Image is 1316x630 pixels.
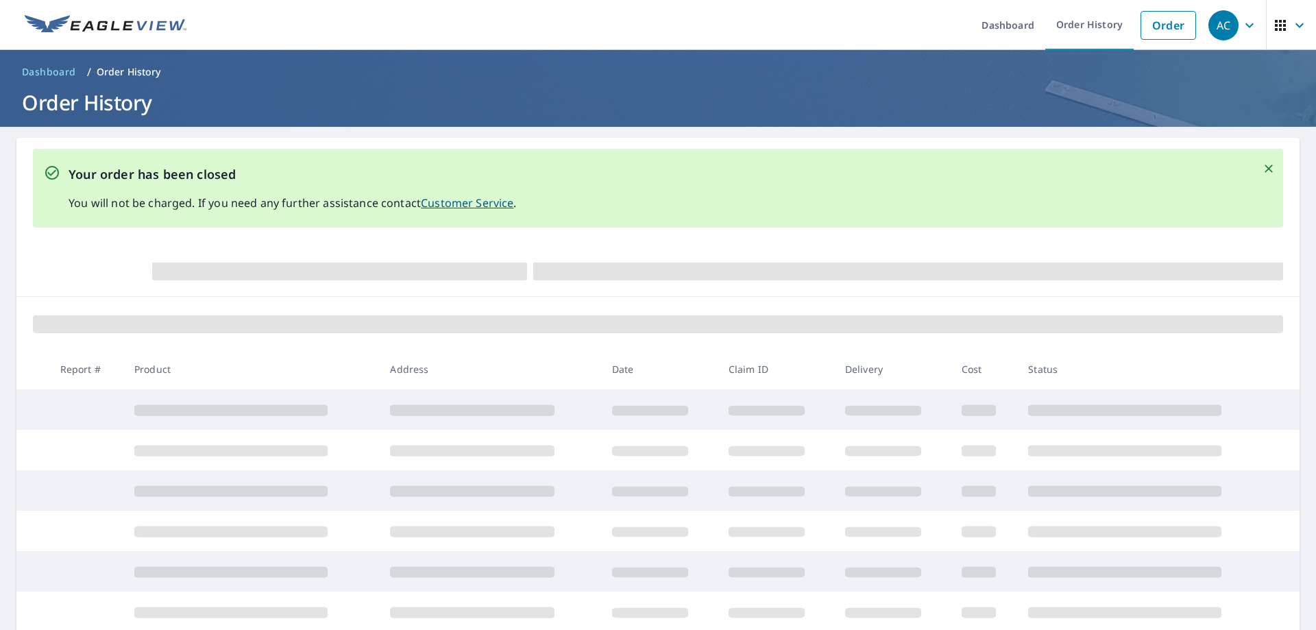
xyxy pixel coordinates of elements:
[1208,10,1239,40] div: AC
[123,349,379,389] th: Product
[718,349,834,389] th: Claim ID
[16,61,82,83] a: Dashboard
[421,195,513,210] a: Customer Service
[1141,11,1196,40] a: Order
[97,65,161,79] p: Order History
[601,349,718,389] th: Date
[1260,160,1278,178] button: Close
[16,61,1300,83] nav: breadcrumb
[379,349,600,389] th: Address
[22,65,76,79] span: Dashboard
[87,64,91,80] li: /
[1017,349,1274,389] th: Status
[951,349,1018,389] th: Cost
[69,165,517,184] p: Your order has been closed
[49,349,123,389] th: Report #
[69,195,517,211] p: You will not be charged. If you need any further assistance contact .
[16,88,1300,117] h1: Order History
[25,15,186,36] img: EV Logo
[834,349,951,389] th: Delivery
